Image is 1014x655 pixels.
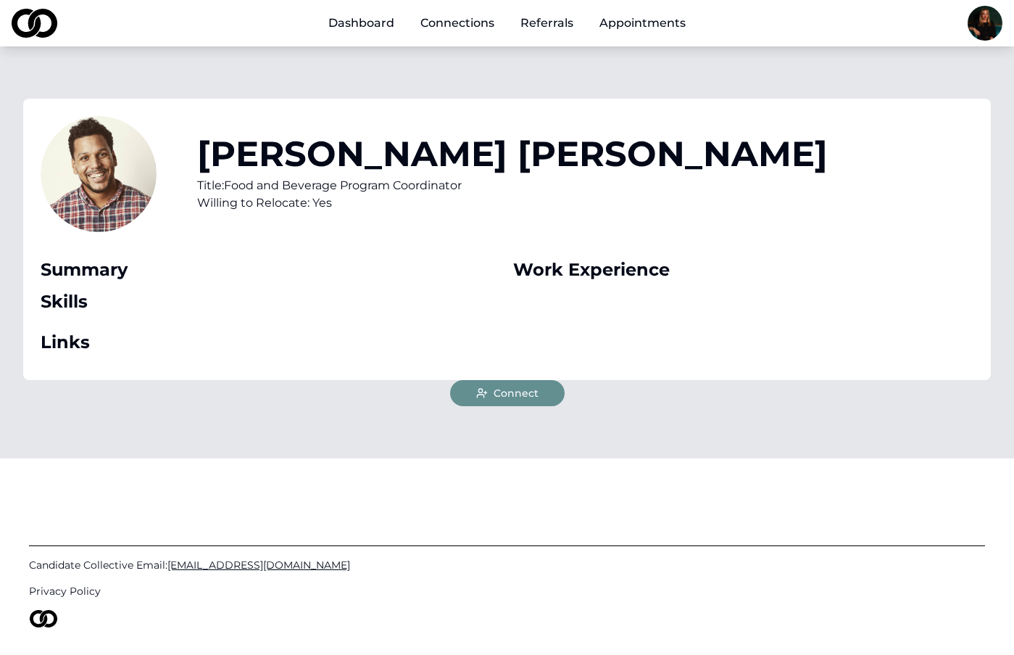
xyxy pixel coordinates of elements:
[197,177,828,194] div: Title: Food and Beverage Program Coordinator
[41,116,157,232] img: ca27c1a8-8306-4512-afad-55cba954e43b-20190726_235538-profile_picture.jpeg
[41,258,502,281] div: Summary
[167,559,350,572] span: [EMAIL_ADDRESS][DOMAIN_NAME]
[41,331,502,354] div: Links
[513,258,974,281] div: Work Experience
[29,558,985,572] a: Candidate Collective Email:[EMAIL_ADDRESS][DOMAIN_NAME]
[29,610,58,627] img: logo
[968,6,1002,41] img: c428395b-9587-4343-8118-e82d7cf4715d-1725764975466-profile_picture.jpg
[29,584,985,598] a: Privacy Policy
[317,9,697,38] nav: Main
[494,386,539,400] span: Connect
[197,194,828,212] div: Willing to Relocate: Yes
[12,9,57,38] img: logo
[197,136,828,171] h1: [PERSON_NAME] [PERSON_NAME]
[317,9,406,38] a: Dashboard
[509,9,585,38] a: Referrals
[41,290,502,313] div: Skills
[409,9,506,38] a: Connections
[588,9,697,38] a: Appointments
[450,380,565,406] button: Connect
